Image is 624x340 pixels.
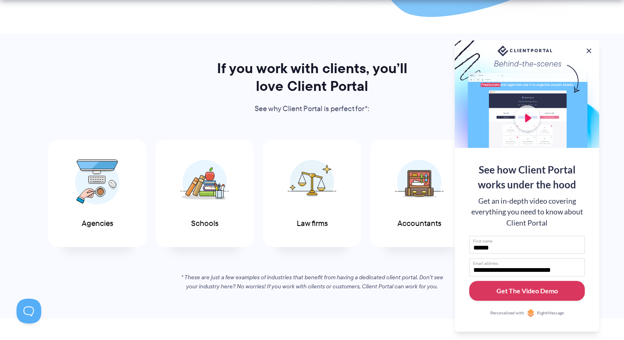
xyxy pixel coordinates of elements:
[397,219,441,228] span: Accountants
[469,196,585,228] div: Get an in-depth video covering everything you need to know about Client Portal
[469,236,585,254] input: First name
[156,140,254,247] a: Schools
[48,140,147,247] a: Agencies
[496,286,558,296] div: Get The Video Demo
[469,258,585,276] input: Email address
[263,140,361,247] a: Law firms
[206,103,418,115] p: See why Client Portal is perfect for*:
[469,162,585,192] div: See how Client Portal works under the hood
[370,140,468,247] a: Accountants
[181,273,443,290] em: * These are just a few examples of industries that benefit from having a dedicated client portal....
[469,309,585,317] a: Personalized withRightMessage
[17,299,41,323] iframe: Toggle Customer Support
[527,309,535,317] img: Personalized with RightMessage
[490,310,524,316] span: Personalized with
[537,310,564,316] span: RightMessage
[206,59,418,95] h2: If you work with clients, you’ll love Client Portal
[469,281,585,301] button: Get The Video Demo
[191,219,218,228] span: Schools
[297,219,328,228] span: Law firms
[82,219,113,228] span: Agencies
